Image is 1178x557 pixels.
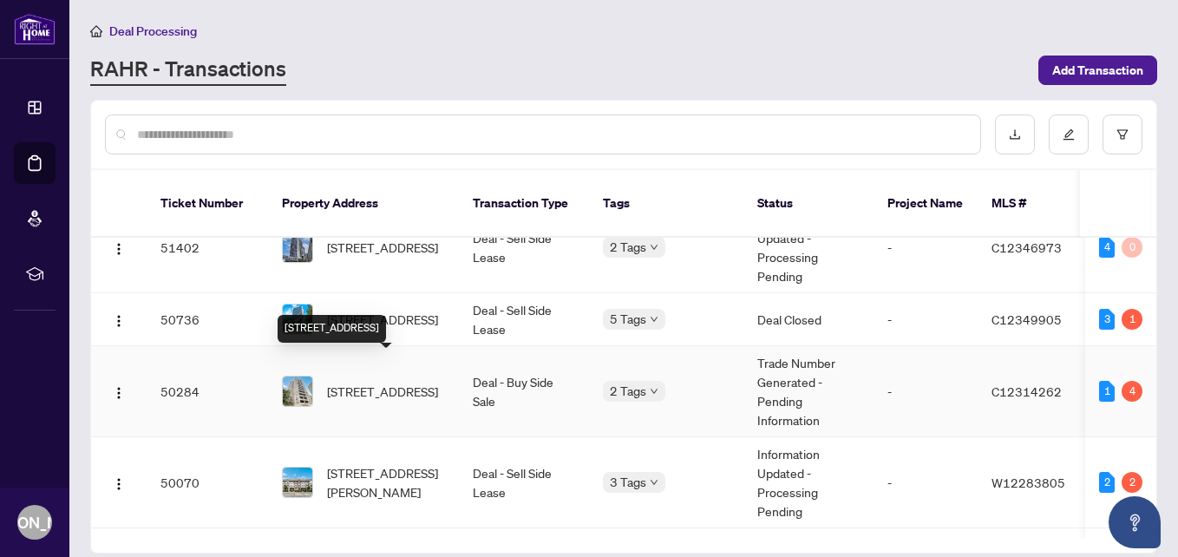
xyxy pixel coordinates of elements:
span: C12349905 [991,311,1062,327]
td: - [874,202,978,293]
td: Deal - Sell Side Lease [459,293,589,346]
span: [STREET_ADDRESS] [327,238,438,257]
span: 5 Tags [610,309,646,329]
td: Information Updated - Processing Pending [743,437,874,528]
span: down [650,387,658,396]
td: Deal Closed [743,293,874,346]
th: Transaction Type [459,170,589,238]
th: Tags [589,170,743,238]
div: 3 [1099,309,1115,330]
th: MLS # [978,170,1082,238]
td: 50736 [147,293,268,346]
td: - [874,293,978,346]
span: Add Transaction [1052,56,1143,84]
td: Deal - Sell Side Lease [459,202,589,293]
span: down [650,315,658,324]
span: 2 Tags [610,381,646,401]
img: logo [14,13,56,45]
div: 2 [1099,472,1115,493]
th: Ticket Number [147,170,268,238]
td: 50070 [147,437,268,528]
img: Logo [112,242,126,256]
button: Logo [105,469,133,496]
div: 1 [1122,309,1142,330]
span: [STREET_ADDRESS][PERSON_NAME] [327,463,445,501]
span: 2 Tags [610,237,646,257]
div: 4 [1099,237,1115,258]
span: C12346973 [991,239,1062,255]
span: download [1009,128,1021,141]
button: edit [1049,115,1089,154]
th: Status [743,170,874,238]
td: Information Updated - Processing Pending [743,202,874,293]
span: 3 Tags [610,472,646,492]
span: down [650,478,658,487]
img: thumbnail-img [283,468,312,497]
span: W12283805 [991,475,1065,490]
div: 4 [1122,381,1142,402]
span: C12314262 [991,383,1062,399]
td: Trade Number Generated - Pending Information [743,346,874,437]
td: - [874,346,978,437]
button: download [995,115,1035,154]
span: Deal Processing [109,23,197,39]
span: edit [1063,128,1075,141]
button: Logo [105,233,133,261]
div: 0 [1122,237,1142,258]
img: thumbnail-img [283,305,312,334]
img: Logo [112,314,126,328]
td: - [874,437,978,528]
span: home [90,25,102,37]
a: RAHR - Transactions [90,55,286,86]
button: Open asap [1109,496,1161,548]
img: thumbnail-img [283,377,312,406]
span: filter [1116,128,1129,141]
th: Property Address [268,170,459,238]
span: [STREET_ADDRESS] [327,382,438,401]
button: filter [1103,115,1142,154]
img: Logo [112,477,126,491]
span: down [650,243,658,252]
td: 51402 [147,202,268,293]
div: 1 [1099,381,1115,402]
td: 50284 [147,346,268,437]
button: Add Transaction [1038,56,1157,85]
button: Logo [105,305,133,333]
div: 2 [1122,472,1142,493]
td: Deal - Sell Side Lease [459,437,589,528]
th: Project Name [874,170,978,238]
img: Logo [112,386,126,400]
div: [STREET_ADDRESS] [278,315,386,343]
td: Deal - Buy Side Sale [459,346,589,437]
img: thumbnail-img [283,233,312,262]
button: Logo [105,377,133,405]
span: [STREET_ADDRESS] [327,310,438,329]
